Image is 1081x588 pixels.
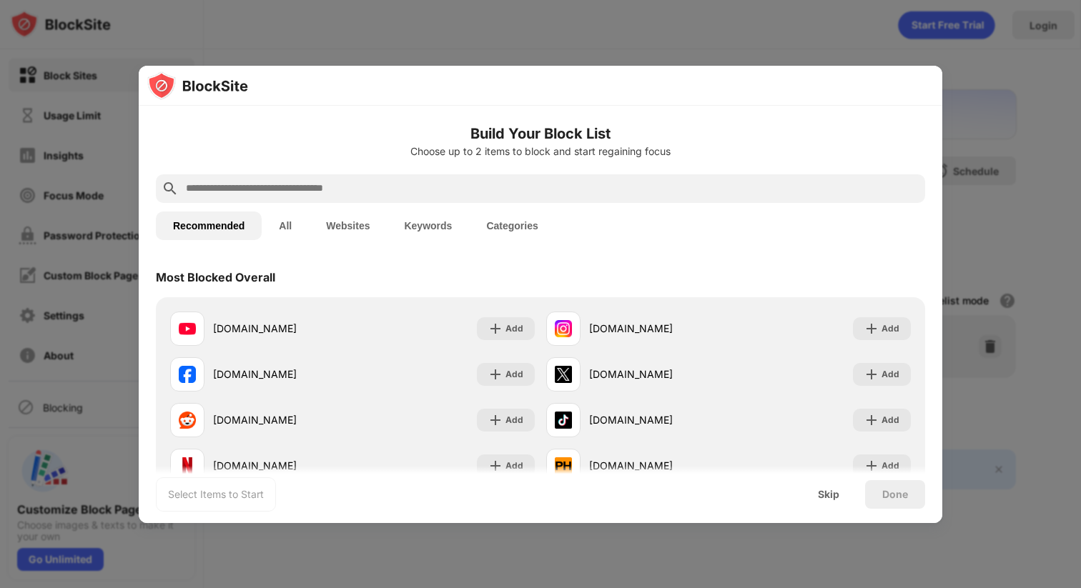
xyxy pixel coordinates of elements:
[156,146,925,157] div: Choose up to 2 items to block and start regaining focus
[179,457,196,474] img: favicons
[162,180,179,197] img: search.svg
[589,458,729,473] div: [DOMAIN_NAME]
[818,489,839,500] div: Skip
[589,412,729,427] div: [DOMAIN_NAME]
[156,211,262,240] button: Recommended
[156,270,275,284] div: Most Blocked Overall
[469,211,555,240] button: Categories
[505,459,523,473] div: Add
[882,367,899,382] div: Add
[147,71,248,100] img: logo-blocksite.svg
[555,320,572,337] img: favicons
[309,211,387,240] button: Websites
[179,412,196,429] img: favicons
[213,412,352,427] div: [DOMAIN_NAME]
[555,457,572,474] img: favicons
[555,412,572,429] img: favicons
[589,367,729,382] div: [DOMAIN_NAME]
[882,413,899,427] div: Add
[179,320,196,337] img: favicons
[505,322,523,336] div: Add
[213,367,352,382] div: [DOMAIN_NAME]
[262,211,309,240] button: All
[213,458,352,473] div: [DOMAIN_NAME]
[156,123,925,144] h6: Build Your Block List
[505,413,523,427] div: Add
[555,366,572,383] img: favicons
[387,211,469,240] button: Keywords
[882,322,899,336] div: Add
[589,321,729,336] div: [DOMAIN_NAME]
[882,489,908,500] div: Done
[882,459,899,473] div: Add
[179,366,196,383] img: favicons
[213,321,352,336] div: [DOMAIN_NAME]
[168,487,264,502] div: Select Items to Start
[505,367,523,382] div: Add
